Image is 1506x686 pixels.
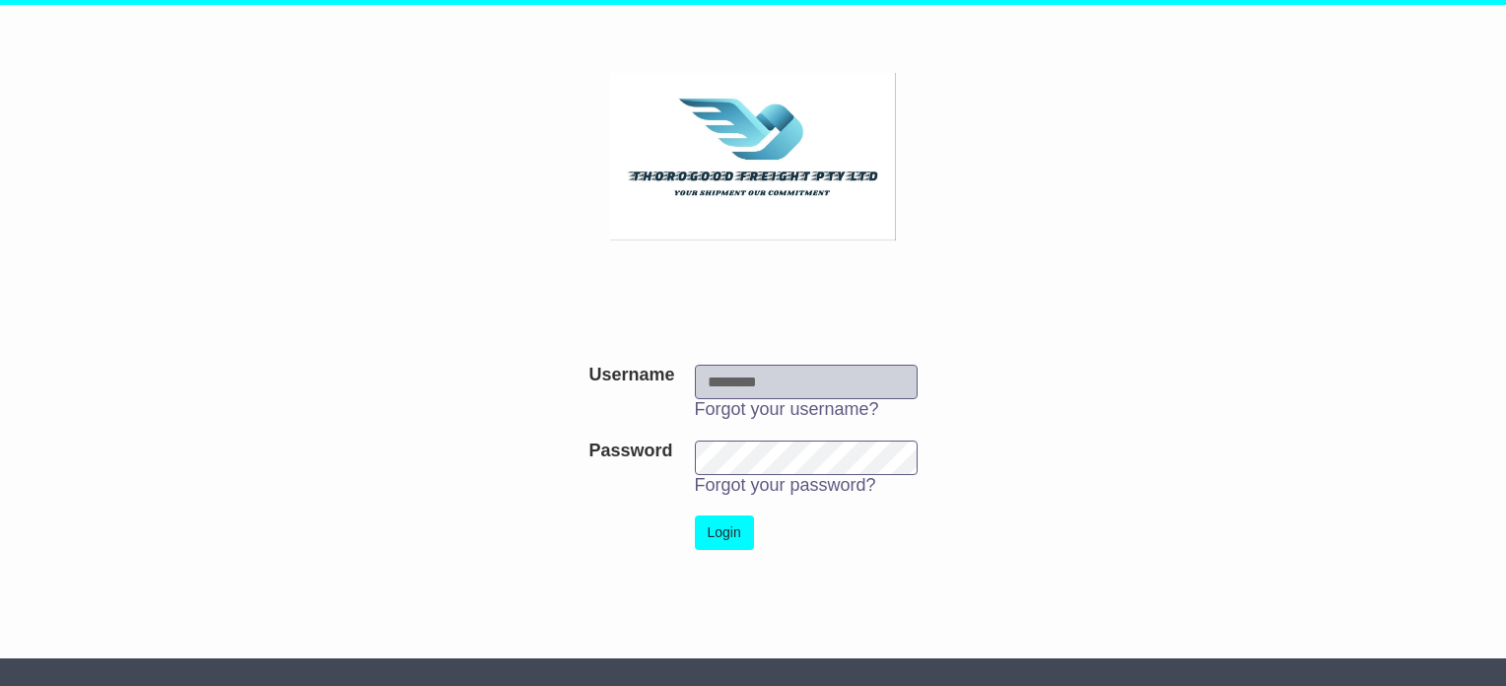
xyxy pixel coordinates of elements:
button: Login [695,515,754,550]
a: Forgot your password? [695,475,876,495]
img: Thorogood Freight Pty Ltd [610,73,897,240]
a: Forgot your username? [695,399,879,419]
label: Password [588,441,672,462]
label: Username [588,365,674,386]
